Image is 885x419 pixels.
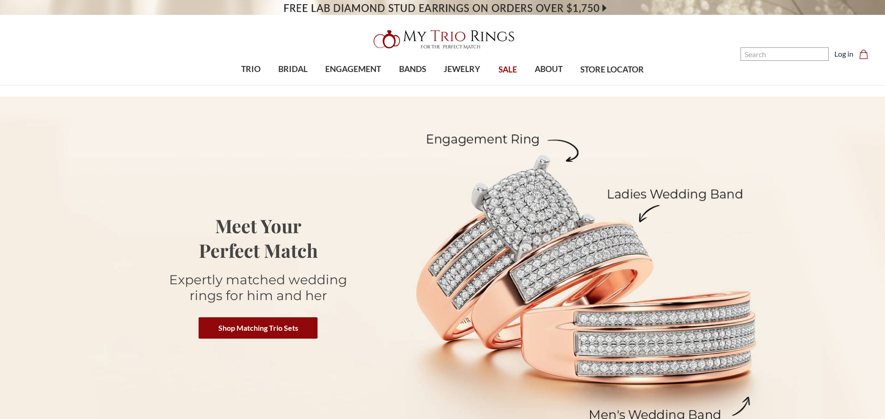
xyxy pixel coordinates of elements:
[241,63,261,75] span: TRIO
[859,50,868,59] svg: cart.cart_preview
[498,64,517,76] span: SALE
[580,64,644,76] span: STORE LOCATOR
[368,25,517,54] img: My Trio Rings
[256,25,628,54] a: My Trio Rings
[489,55,525,85] a: SALE
[278,63,308,75] span: BRIDAL
[435,54,489,85] a: JEWELRY
[535,63,563,75] span: ABOUT
[325,63,381,75] span: ENGAGEMENT
[390,54,435,85] a: BANDS
[399,63,426,75] span: BANDS
[526,54,571,85] a: ABOUT
[232,54,269,85] a: TRIO
[316,54,390,85] a: ENGAGEMENT
[859,48,874,59] a: Cart with 0 items
[834,48,853,59] a: Log in
[741,47,829,61] input: Search
[571,55,653,85] a: STORE LOCATOR
[199,317,318,339] a: Shop Matching Trio Sets
[444,63,480,75] span: JEWELRY
[269,54,316,85] a: BRIDAL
